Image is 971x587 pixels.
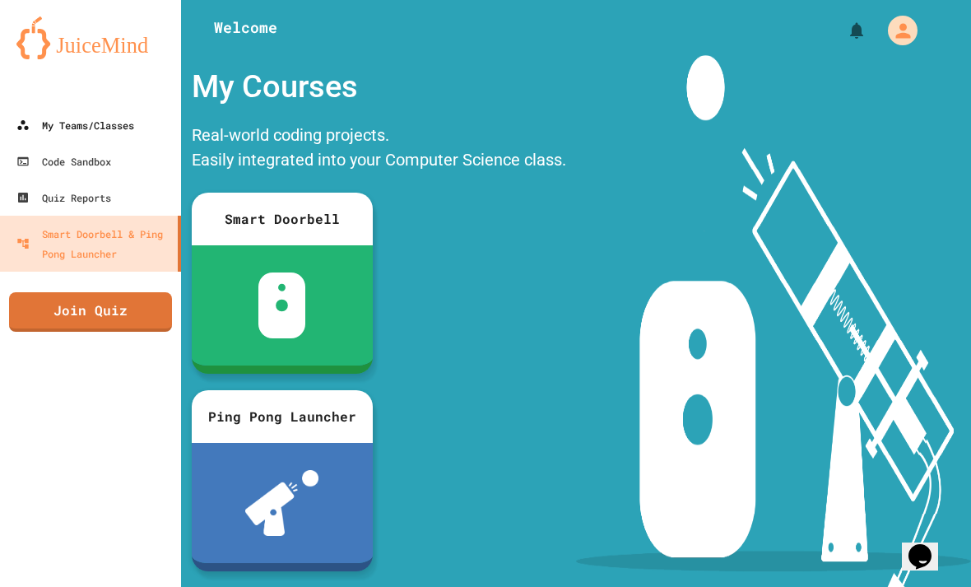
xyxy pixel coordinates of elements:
[16,115,134,135] div: My Teams/Classes
[871,12,922,49] div: My Account
[16,188,111,207] div: Quiz Reports
[16,16,165,59] img: logo-orange.svg
[16,151,111,171] div: Code Sandbox
[258,273,305,338] img: sdb-white.svg
[245,470,318,536] img: ppl-with-ball.png
[184,55,574,119] div: My Courses
[16,224,171,263] div: Smart Doorbell & Ping Pong Launcher
[816,16,871,44] div: My Notifications
[9,292,172,332] a: Join Quiz
[192,390,373,443] div: Ping Pong Launcher
[192,193,373,245] div: Smart Doorbell
[902,521,955,571] iframe: chat widget
[184,119,574,180] div: Real-world coding projects. Easily integrated into your Computer Science class.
